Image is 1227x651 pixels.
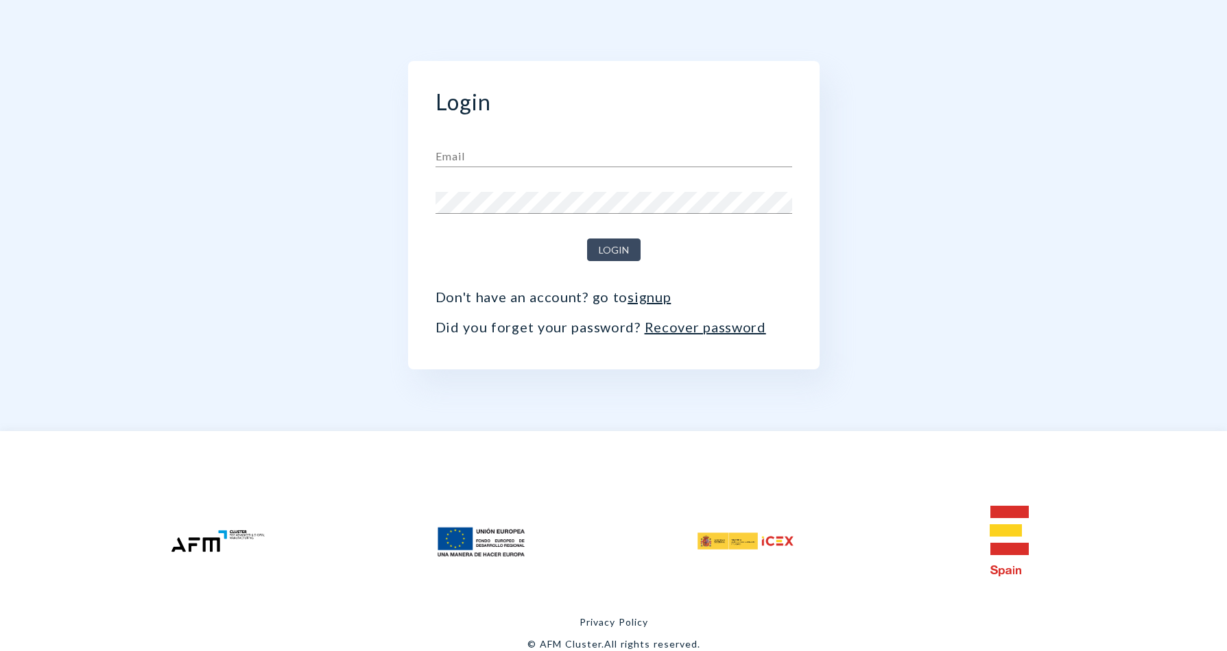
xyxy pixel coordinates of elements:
[436,88,792,115] h2: Login
[436,288,792,305] p: Don't have an account? go to
[990,506,1029,576] img: e-spain
[436,319,792,335] p: Did you forget your password?
[645,319,766,335] a: Recover password
[599,242,629,259] span: Login
[170,529,266,553] img: afm
[628,288,671,305] a: signup
[698,532,794,550] img: icex
[433,519,529,564] img: feder
[527,638,700,650] div: © AFM Cluster. All rights reserved.
[580,616,648,628] a: Privacy Policy
[587,238,641,261] button: Login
